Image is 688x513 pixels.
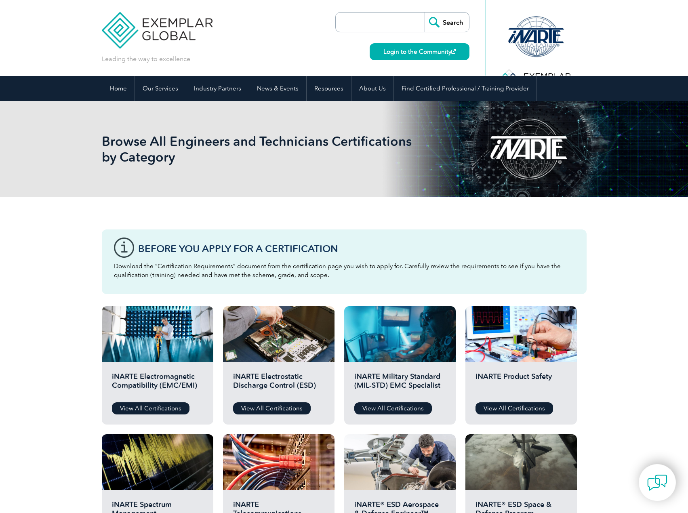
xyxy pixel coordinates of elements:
h2: iNARTE Product Safety [475,372,567,396]
h3: Before You Apply For a Certification [138,244,574,254]
img: contact-chat.png [647,473,667,493]
h2: iNARTE Electrostatic Discharge Control (ESD) [233,372,324,396]
input: Search [425,13,469,32]
h1: Browse All Engineers and Technicians Certifications by Category [102,133,412,165]
p: Leading the way to excellence [102,55,190,63]
a: View All Certifications [475,402,553,414]
p: Download the “Certification Requirements” document from the certification page you wish to apply ... [114,262,574,280]
a: About Us [351,76,393,101]
a: News & Events [249,76,306,101]
a: Find Certified Professional / Training Provider [394,76,537,101]
a: View All Certifications [233,402,311,414]
a: View All Certifications [354,402,432,414]
img: open_square.png [451,49,456,54]
a: Our Services [135,76,186,101]
a: Login to the Community [370,43,469,60]
a: Resources [307,76,351,101]
a: Industry Partners [186,76,249,101]
a: Home [102,76,135,101]
h2: iNARTE Military Standard (MIL-STD) EMC Specialist [354,372,446,396]
a: View All Certifications [112,402,189,414]
h2: iNARTE Electromagnetic Compatibility (EMC/EMI) [112,372,203,396]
